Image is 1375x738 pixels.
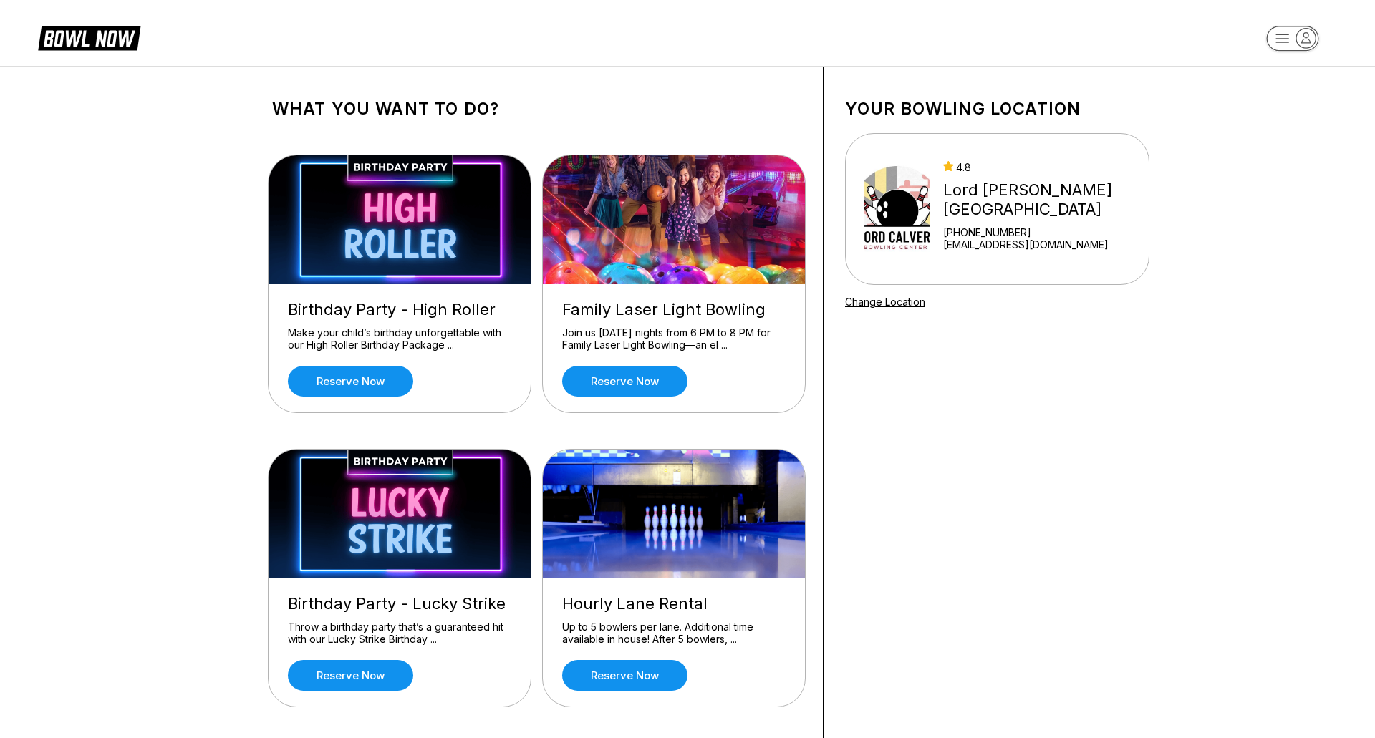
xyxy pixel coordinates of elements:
a: Reserve now [562,366,687,397]
a: Reserve now [288,660,413,691]
img: Hourly Lane Rental [543,450,806,578]
img: Family Laser Light Bowling [543,155,806,284]
div: Make your child’s birthday unforgettable with our High Roller Birthday Package ... [288,326,511,351]
a: Reserve now [288,366,413,397]
img: Lord Calvert Bowling Center [864,155,930,263]
h1: Your bowling location [845,99,1149,119]
h1: What you want to do? [272,99,801,119]
div: Birthday Party - High Roller [288,300,511,319]
a: [EMAIL_ADDRESS][DOMAIN_NAME] [943,238,1143,251]
div: Up to 5 bowlers per lane. Additional time available in house! After 5 bowlers, ... [562,621,786,646]
a: Change Location [845,296,925,308]
a: Reserve now [562,660,687,691]
div: 4.8 [943,161,1143,173]
div: Join us [DATE] nights from 6 PM to 8 PM for Family Laser Light Bowling—an el ... [562,326,786,351]
div: Birthday Party - Lucky Strike [288,594,511,613]
img: Birthday Party - Lucky Strike [269,450,532,578]
div: Throw a birthday party that’s a guaranteed hit with our Lucky Strike Birthday ... [288,621,511,646]
div: Hourly Lane Rental [562,594,786,613]
div: [PHONE_NUMBER] [943,226,1143,238]
div: Lord [PERSON_NAME][GEOGRAPHIC_DATA] [943,180,1143,219]
img: Birthday Party - High Roller [269,155,532,284]
div: Family Laser Light Bowling [562,300,786,319]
